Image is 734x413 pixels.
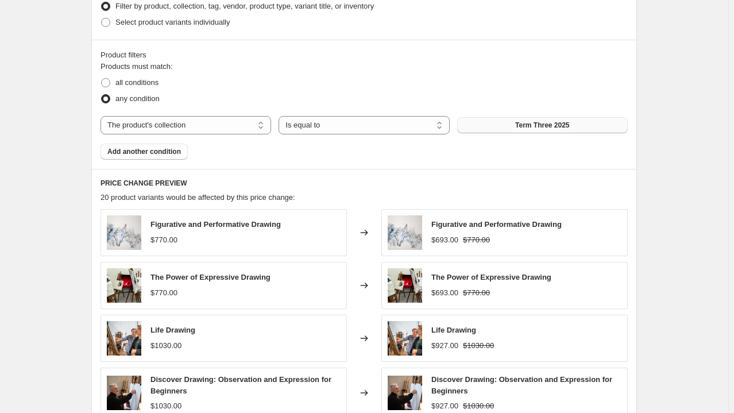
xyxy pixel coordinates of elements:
[515,121,570,130] span: Term Three 2025
[431,273,551,281] span: The Power of Expressive Drawing
[388,268,422,303] img: Ella_-_Luke_image_80x.jpg
[463,234,490,246] strike: $770.00
[107,268,141,303] img: Ella_-_Luke_image_80x.jpg
[150,287,177,299] div: $770.00
[115,2,374,10] span: Filter by product, collection, tag, vendor, product type, variant title, or inventory
[431,234,458,246] div: $693.00
[431,400,458,412] div: $927.00
[101,179,628,188] h6: PRICE CHANGE PREVIEW
[388,376,422,410] img: WinterWorkshop-303_80x.jpg
[388,321,422,356] img: WinterWorkshop-153_square_80x.jpg
[150,234,177,246] div: $770.00
[107,376,141,410] img: WinterWorkshop-303_80x.jpg
[431,287,458,299] div: $693.00
[431,326,476,334] span: Life Drawing
[107,215,141,250] img: Todd_Fuller_class.7_cropped_80x.jpg
[150,326,195,334] span: Life Drawing
[431,340,458,352] div: $927.00
[115,94,160,103] span: any condition
[107,147,181,156] span: Add another condition
[150,273,271,281] span: The Power of Expressive Drawing
[101,49,628,61] div: Product filters
[463,400,494,412] strike: $1030.00
[431,220,562,229] span: Figurative and Performative Drawing
[101,193,295,202] span: 20 product variants would be affected by this price change:
[101,144,188,160] button: Add another condition
[150,220,281,229] span: Figurative and Performative Drawing
[463,287,490,299] strike: $770.00
[457,117,628,133] button: Term Three 2025
[101,62,173,71] span: Products must match:
[431,375,612,395] span: Discover Drawing: Observation and Expression for Beginners
[150,340,181,352] div: $1030.00
[463,340,494,352] strike: $1030.00
[388,215,422,250] img: Todd_Fuller_class.7_cropped_80x.jpg
[150,400,181,412] div: $1030.00
[115,18,230,26] span: Select product variants individually
[150,375,331,395] span: Discover Drawing: Observation and Expression for Beginners
[115,78,159,87] span: all conditions
[107,321,141,356] img: WinterWorkshop-153_square_80x.jpg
